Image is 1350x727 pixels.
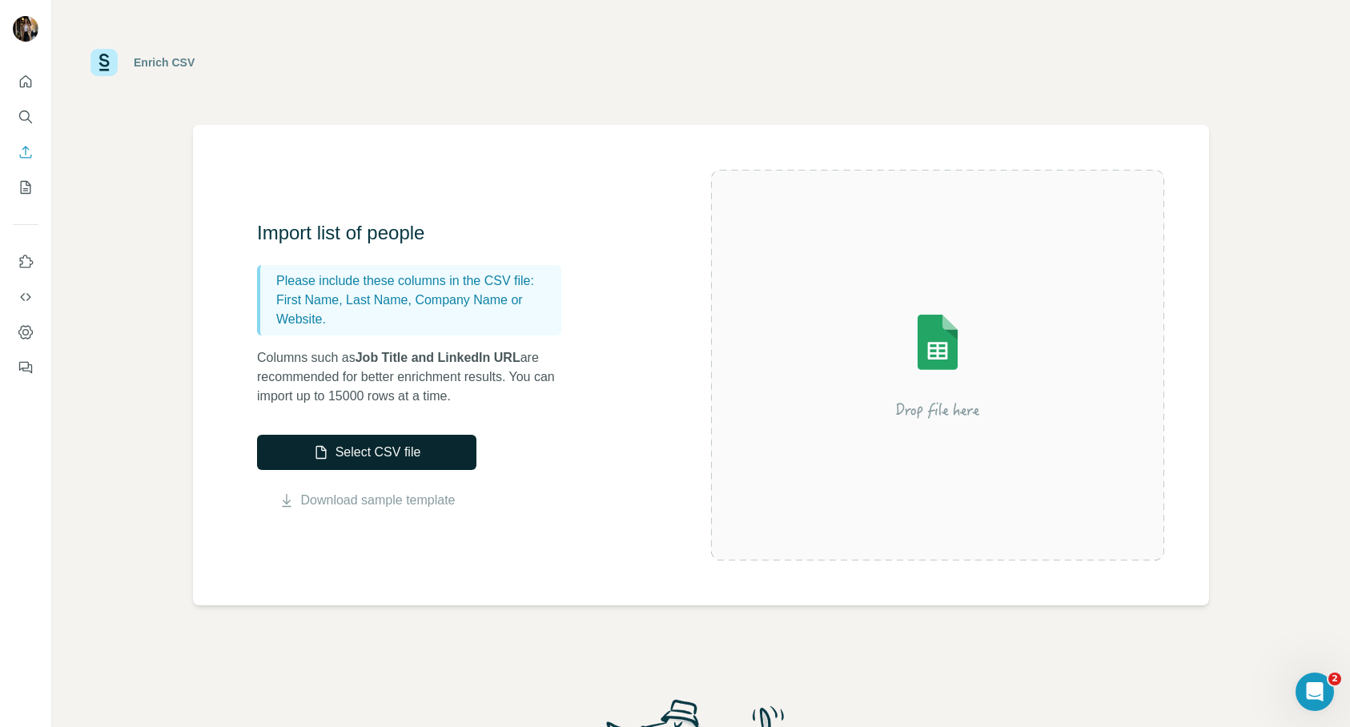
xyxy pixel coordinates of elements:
[257,435,476,470] button: Select CSV file
[13,102,38,131] button: Search
[1328,673,1341,685] span: 2
[13,283,38,311] button: Use Surfe API
[134,54,195,70] div: Enrich CSV
[13,16,38,42] img: Avatar
[1296,673,1334,711] iframe: Intercom live chat
[257,220,577,246] h3: Import list of people
[276,271,555,291] p: Please include these columns in the CSV file:
[13,173,38,202] button: My lists
[794,269,1082,461] img: Surfe Illustration - Drop file here or select below
[276,291,555,329] p: First Name, Last Name, Company Name or Website.
[301,491,456,510] a: Download sample template
[90,49,118,76] img: Surfe Logo
[257,348,577,406] p: Columns such as are recommended for better enrichment results. You can import up to 15000 rows at...
[356,351,520,364] span: Job Title and LinkedIn URL
[257,491,476,510] button: Download sample template
[13,138,38,167] button: Enrich CSV
[13,67,38,96] button: Quick start
[13,318,38,347] button: Dashboard
[13,247,38,276] button: Use Surfe on LinkedIn
[13,353,38,382] button: Feedback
